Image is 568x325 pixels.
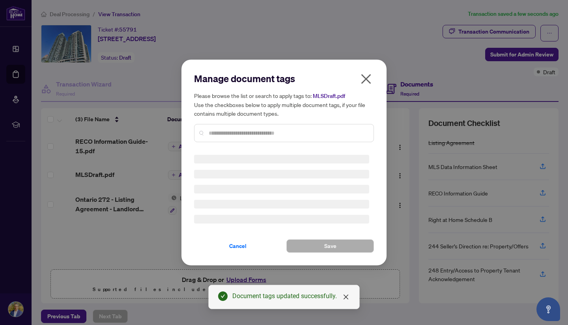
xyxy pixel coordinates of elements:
span: Cancel [229,240,247,252]
button: Cancel [194,239,282,253]
span: check-circle [218,291,228,301]
div: Document tags updated successfully. [232,291,350,301]
span: MLSDraft.pdf [313,92,345,100]
button: Save [286,239,374,253]
span: close [360,73,372,85]
span: close [343,294,349,300]
a: Close [342,293,350,301]
h2: Manage document tags [194,72,374,85]
h5: Please browse the list or search to apply tags to: Use the checkboxes below to apply multiple doc... [194,91,374,118]
button: Open asap [536,297,560,321]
